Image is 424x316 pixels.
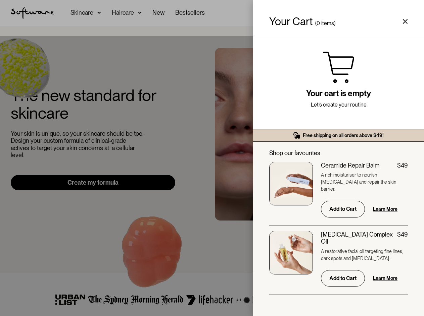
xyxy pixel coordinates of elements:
[269,231,313,274] img: Retinol Complex Oil
[321,270,365,287] input: Add to Cart
[321,162,379,169] div: Ceramide Repair Balm
[303,132,384,138] div: Free shipping on all orders above $49!
[269,16,313,27] h4: Your Cart
[322,51,355,83] img: Cart icon
[317,20,320,27] div: 0
[373,275,397,281] a: Learn More
[269,150,408,156] div: Shop our favourites
[373,206,397,212] a: Learn More
[321,231,397,245] div: [MEDICAL_DATA] Complex Oil
[321,172,408,193] p: A rich moisturiser to nourish [MEDICAL_DATA] and repair the skin barrier.
[269,162,313,205] img: Ceramide Repair Balm
[321,20,335,27] div: items)
[311,101,367,109] p: Let’s create your routine
[397,231,408,238] div: $49
[397,162,408,169] div: $49
[306,89,371,99] h2: Your cart is empty
[315,20,317,27] div: (
[321,248,408,262] p: A restorative facial oil targeting fine lines, dark spots and [MEDICAL_DATA].
[321,201,365,217] input: Add to Cart
[403,19,408,24] a: Close cart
